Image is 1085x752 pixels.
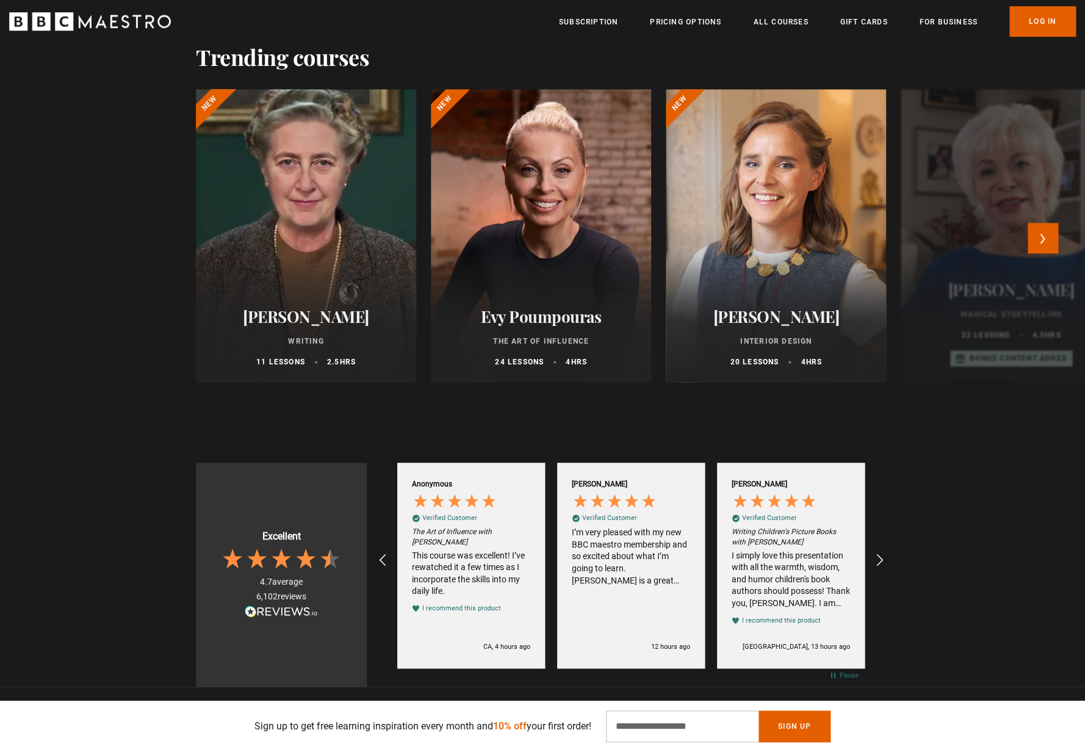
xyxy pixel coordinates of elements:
[559,6,1076,37] nav: Primary
[680,336,871,347] p: Interior Design
[970,353,1067,364] p: Bonus content added
[743,642,850,651] div: [GEOGRAPHIC_DATA], 13 hours ago
[732,526,850,547] em: Writing Children's Picture Books with [PERSON_NAME]
[919,16,977,28] a: For business
[256,591,278,601] span: 6,102
[582,513,637,522] div: Verified Customer
[551,463,711,668] div: Review by Stephanie S, 5 out of 5 stars
[196,89,416,382] a: [PERSON_NAME] Writing 11 lessons 2.5hrs New
[961,330,1010,341] p: 22 lessons
[495,356,544,367] p: 24 lessons
[572,479,627,490] div: [PERSON_NAME]
[1009,6,1076,37] a: Log In
[431,89,651,382] a: Evy Poumpouras The Art of Influence 24 lessons 4hrs New
[732,492,820,512] div: 5 Stars
[571,358,587,366] abbr: hrs
[651,642,690,651] div: 12 hours ago
[220,546,342,571] div: 4.7 Stars
[256,590,306,602] div: reviews
[680,307,871,326] h2: [PERSON_NAME]
[801,356,822,367] p: 4
[260,576,303,588] div: average
[256,356,305,367] p: 11 lessons
[391,450,871,668] div: Customer reviews
[742,513,797,522] div: Verified Customer
[422,603,501,612] div: I recommend this product
[211,307,402,326] h2: [PERSON_NAME]
[759,710,831,742] button: Sign Up
[864,545,893,574] div: REVIEWS.io Carousel Scroll Right
[369,545,398,574] div: REVIEWS.io Carousel Scroll Left
[871,463,1031,668] div: Review by Angshuman B, 5 out of 5 stars
[666,89,886,382] a: [PERSON_NAME] Interior Design 20 lessons 4hrs New
[245,606,318,620] a: Read more reviews on REVIEWS.io
[412,549,530,597] div: This course was excellent! I’ve rewatched it a few times as I incorporate the skills into my dail...
[559,16,618,28] a: Subscription
[327,356,356,367] p: 2.5
[391,463,551,668] div: Review by Anonymous, 5 out of 5 stars
[196,44,369,70] h2: Trending courses
[262,529,301,543] div: Excellent
[753,16,808,28] a: All Courses
[211,336,402,347] p: Writing
[1045,331,1061,339] abbr: hrs
[566,356,587,367] p: 4
[806,358,822,366] abbr: hrs
[650,16,721,28] a: Pricing Options
[445,307,636,326] h2: Evy Poumpouras
[1032,330,1061,341] p: 4.5
[254,719,591,734] p: Sign up to get free learning inspiration every month and your first order!
[711,463,871,668] div: Review by Diane W, 5 out of 5 stars
[412,492,500,512] div: 5 Stars
[422,513,477,522] div: Verified Customer
[840,670,859,679] div: Pause
[742,615,821,624] div: I recommend this product
[732,549,850,609] div: I simply love this presentation with all the warmth, wisdom, and humor children's book authors sh...
[483,642,530,651] div: CA, 4 hours ago
[840,16,887,28] a: Gift Cards
[445,336,636,347] p: The Art of Influence
[9,12,171,31] svg: BBC Maestro
[493,720,527,732] span: 10% off
[732,479,787,490] div: [PERSON_NAME]
[829,670,859,681] div: Pause carousel
[412,479,452,490] div: Anonymous
[367,450,895,668] div: Customer reviews carousel with auto-scroll controls
[572,492,660,512] div: 5 Stars
[730,356,779,367] p: 20 lessons
[260,576,272,586] span: 4.7
[412,526,530,547] em: The Art of Influence with [PERSON_NAME]
[340,358,356,366] abbr: hrs
[572,526,690,586] div: I’m very pleased with my new BBC maestro membership and so excited about what I’m going to learn....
